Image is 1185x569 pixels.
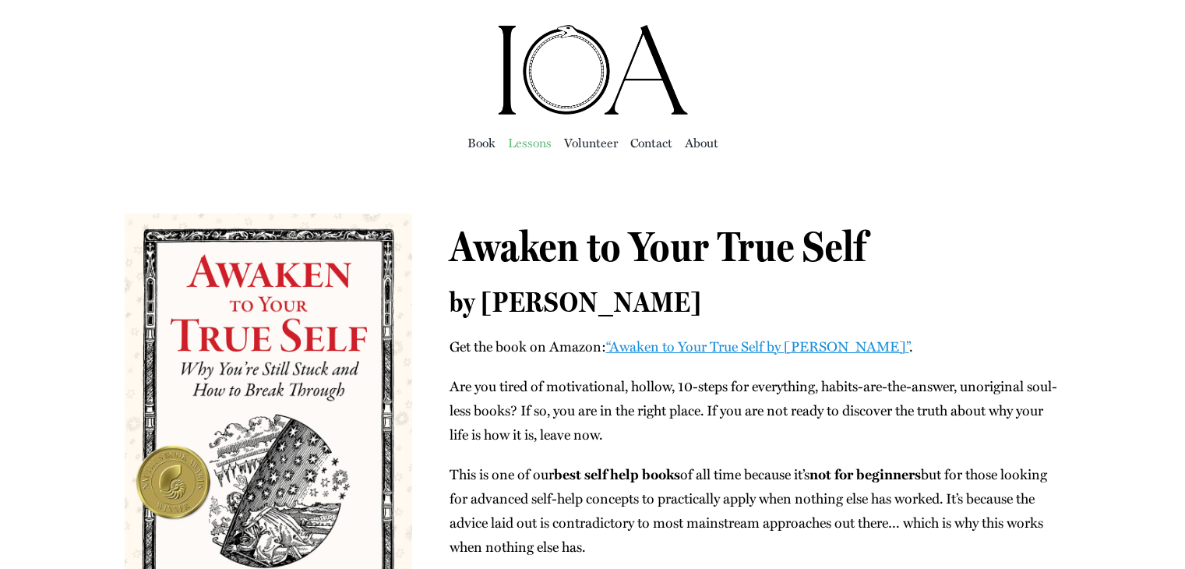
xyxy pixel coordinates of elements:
b: best self help books [553,464,679,484]
p: Get the book on Ama­zon: . [449,334,1060,359]
span: Awaken to Your True Self [449,221,866,271]
a: Book [467,132,496,154]
a: Vol­un­teer [564,132,618,154]
strong: not for begin­ners [809,464,920,484]
span: by [PERSON_NAME] [449,285,701,319]
a: “Awak­en to Your True Self by [PERSON_NAME]” [605,336,908,356]
nav: Main [125,117,1060,167]
a: ioa-logo [496,20,690,41]
img: Institute of Awakening [496,23,690,117]
a: Lessons [508,132,552,154]
p: This is one of our of all time because it’s but for those look­ing for advanced self-help con­cep... [449,462,1060,559]
p: Are you tired of moti­va­tion­al, hol­low, 10-steps for every­thing, habits-are-the-answer, uno­r... [449,374,1060,447]
a: Con­tact [630,132,672,154]
a: About [685,132,718,154]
